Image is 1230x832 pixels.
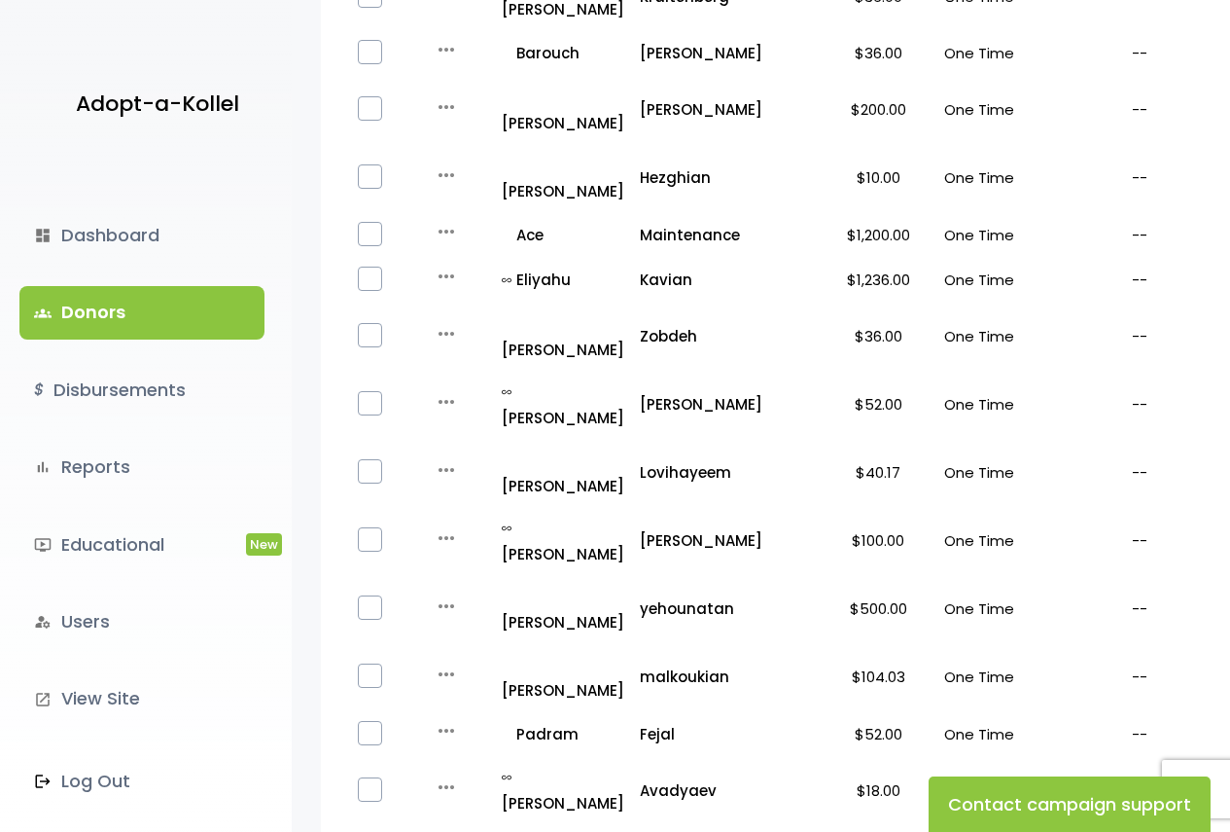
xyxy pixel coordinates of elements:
i: manage_accounts [34,613,52,631]
p: $36.00 [827,323,929,349]
i: more_horiz [435,719,458,742]
p: [PERSON_NAME] [502,764,624,816]
a: Avadyaev [640,778,812,804]
p: One Time [944,222,1034,248]
a: Maintenance [640,222,812,248]
p: -- [1049,323,1230,349]
a: Lovihayeem [640,459,812,486]
i: ondemand_video [34,536,52,554]
a: launchView Site [19,672,264,725]
p: [PERSON_NAME] [502,651,624,704]
a: yehounatan [640,596,812,622]
a: [PERSON_NAME] [640,96,812,123]
p: $500.00 [827,596,929,622]
p: -- [1049,391,1230,417]
a: malkoukian [640,664,812,690]
p: -- [1049,527,1230,554]
a: all_inclusive[PERSON_NAME] [502,764,624,816]
p: -- [1049,222,1230,248]
p: $40.17 [827,459,929,486]
i: more_horiz [435,663,458,686]
p: $52.00 [827,721,929,747]
p: -- [1049,40,1230,66]
i: more_horiz [435,163,458,187]
a: [PERSON_NAME] [640,40,812,66]
p: [PERSON_NAME] [640,391,812,417]
p: One Time [944,96,1034,123]
a: Barouch [502,40,624,66]
p: $200.00 [827,96,929,123]
button: Contact campaign support [929,777,1211,832]
a: [PERSON_NAME] [502,152,624,204]
i: dashboard [34,227,52,244]
i: more_horiz [435,95,458,119]
p: Adopt-a-Kollel [76,85,239,124]
a: Ace [502,222,624,248]
p: -- [1049,664,1230,690]
i: more_horiz [435,526,458,550]
a: groupsDonors [19,286,264,339]
p: $52.00 [827,391,929,417]
p: One Time [944,664,1034,690]
i: more_horiz [435,220,458,243]
p: One Time [944,527,1034,554]
a: [PERSON_NAME] [640,527,812,554]
a: all_inclusiveEliyahu [502,267,624,293]
p: [PERSON_NAME] [502,447,624,499]
i: more_horiz [435,776,458,799]
i: more_horiz [435,322,458,345]
i: $ [34,377,44,405]
p: One Time [944,323,1034,349]
i: all_inclusive [502,773,516,782]
i: more_horiz [435,595,458,618]
i: more_horiz [435,265,458,288]
i: more_horiz [435,390,458,414]
a: dashboardDashboard [19,209,264,262]
i: launch [34,691,52,708]
span: groups [34,305,52,322]
p: -- [1049,164,1230,191]
a: Zobdeh [640,323,812,349]
p: Eliyahu [502,267,624,293]
p: One Time [944,267,1034,293]
p: -- [1049,96,1230,123]
i: more_horiz [435,38,458,61]
p: [PERSON_NAME] [502,379,624,431]
i: all_inclusive [502,524,516,533]
p: $100.00 [827,527,929,554]
a: Kavian [640,267,812,293]
p: One Time [944,596,1034,622]
p: -- [1049,596,1230,622]
p: $36.00 [827,40,929,66]
a: [PERSON_NAME] [502,310,624,363]
a: ondemand_videoEducationalNew [19,519,264,571]
a: all_inclusive[PERSON_NAME] [502,515,624,567]
i: all_inclusive [502,387,516,397]
a: Hezghian [640,164,812,191]
a: Fejal [640,721,812,747]
i: bar_chart [34,458,52,476]
p: $104.03 [827,664,929,690]
p: One Time [944,459,1034,486]
a: bar_chartReports [19,441,264,493]
a: Log Out [19,755,264,808]
i: all_inclusive [502,275,516,285]
span: New [246,533,282,556]
p: [PERSON_NAME] [502,515,624,567]
a: [PERSON_NAME] [502,583,624,635]
i: more_horiz [435,458,458,482]
p: -- [1049,267,1230,293]
p: One Time [944,164,1034,191]
a: $Disbursements [19,364,264,416]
